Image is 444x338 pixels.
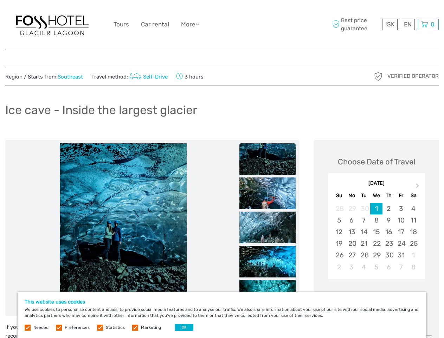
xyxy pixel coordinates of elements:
[346,226,358,238] div: Choose Monday, October 13th, 2025
[385,21,394,28] span: ISK
[395,191,407,200] div: Fr
[346,191,358,200] div: Mo
[373,71,384,82] img: verified_operator_grey_128.png
[430,21,436,28] span: 0
[395,214,407,226] div: Choose Friday, October 10th, 2025
[81,11,89,19] button: Open LiveChat chat widget
[346,214,358,226] div: Choose Monday, October 6th, 2025
[5,73,83,81] span: Region / Starts from:
[382,249,395,261] div: Choose Thursday, October 30th, 2025
[407,203,419,214] div: Choose Saturday, October 4th, 2025
[141,325,161,331] label: Marketing
[387,73,439,80] span: Verified Operator
[382,238,395,249] div: Choose Thursday, October 23rd, 2025
[395,238,407,249] div: Choose Friday, October 24th, 2025
[239,280,296,312] img: 39d3d596705d4450bf3c893a821d2edd_slider_thumbnail.jpeg
[328,180,425,187] div: [DATE]
[338,156,415,167] div: Choose Date of Travel
[382,261,395,273] div: Choose Thursday, November 6th, 2025
[358,249,370,261] div: Choose Tuesday, October 28th, 2025
[407,191,419,200] div: Sa
[128,74,168,80] a: Self-Drive
[333,261,345,273] div: Choose Sunday, November 2nd, 2025
[114,19,129,30] a: Tours
[407,249,419,261] div: Choose Saturday, November 1st, 2025
[181,19,199,30] a: More
[395,249,407,261] div: Choose Friday, October 31st, 2025
[382,214,395,226] div: Choose Thursday, October 9th, 2025
[141,19,169,30] a: Car rental
[407,261,419,273] div: Choose Saturday, November 8th, 2025
[65,325,90,331] label: Preferences
[239,143,296,175] img: 7a0a5181b88947c382e0e64a1443731e_slider_thumbnail.jpeg
[407,238,419,249] div: Choose Saturday, October 25th, 2025
[358,203,370,214] div: Not available Tuesday, September 30th, 2025
[33,325,49,331] label: Needed
[382,191,395,200] div: Th
[395,203,407,214] div: Choose Friday, October 3rd, 2025
[407,226,419,238] div: Choose Saturday, October 18th, 2025
[13,12,91,37] img: 1303-6910c56d-1cb8-4c54-b886-5f11292459f5_logo_big.jpg
[401,19,415,30] div: EN
[370,238,382,249] div: Choose Wednesday, October 22nd, 2025
[10,12,79,18] p: We're away right now. Please check back later!
[358,191,370,200] div: Tu
[239,177,296,209] img: 661eea406e5f496cb329d58d04216bbc_slider_thumbnail.jpeg
[395,226,407,238] div: Choose Friday, October 17th, 2025
[346,261,358,273] div: Choose Monday, November 3rd, 2025
[370,226,382,238] div: Choose Wednesday, October 15th, 2025
[370,203,382,214] div: Choose Wednesday, October 1st, 2025
[91,71,168,81] span: Travel method:
[330,203,422,273] div: month 2025-10
[358,261,370,273] div: Choose Tuesday, November 4th, 2025
[106,325,125,331] label: Statistics
[370,191,382,200] div: We
[382,226,395,238] div: Choose Thursday, October 16th, 2025
[333,249,345,261] div: Choose Sunday, October 26th, 2025
[58,74,83,80] a: Southeast
[60,143,187,312] img: 7a0a5181b88947c382e0e64a1443731e_main_slider.jpeg
[333,238,345,249] div: Choose Sunday, October 19th, 2025
[333,203,345,214] div: Not available Sunday, September 28th, 2025
[175,324,193,331] button: OK
[407,214,419,226] div: Choose Saturday, October 11th, 2025
[25,299,419,305] h5: This website uses cookies
[346,238,358,249] div: Choose Monday, October 20th, 2025
[330,17,380,32] span: Best price guarantee
[358,226,370,238] div: Choose Tuesday, October 14th, 2025
[333,191,345,200] div: Su
[239,212,296,243] img: 76b600cada044583970d767e1e3e6eaf_slider_thumbnail.jpeg
[176,71,204,81] span: 3 hours
[358,214,370,226] div: Choose Tuesday, October 7th, 2025
[370,249,382,261] div: Choose Wednesday, October 29th, 2025
[382,203,395,214] div: Choose Thursday, October 2nd, 2025
[413,182,424,193] button: Next Month
[370,261,382,273] div: Choose Wednesday, November 5th, 2025
[395,261,407,273] div: Choose Friday, November 7th, 2025
[333,226,345,238] div: Choose Sunday, October 12th, 2025
[18,292,426,338] div: We use cookies to personalise content and ads, to provide social media features and to analyse ou...
[239,246,296,277] img: 1b907e746b07441996307f4758f83d7b_slider_thumbnail.jpeg
[370,214,382,226] div: Choose Wednesday, October 8th, 2025
[358,238,370,249] div: Choose Tuesday, October 21st, 2025
[333,214,345,226] div: Choose Sunday, October 5th, 2025
[346,249,358,261] div: Choose Monday, October 27th, 2025
[346,203,358,214] div: Not available Monday, September 29th, 2025
[5,103,197,117] h1: Ice cave - Inside the largest glacier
